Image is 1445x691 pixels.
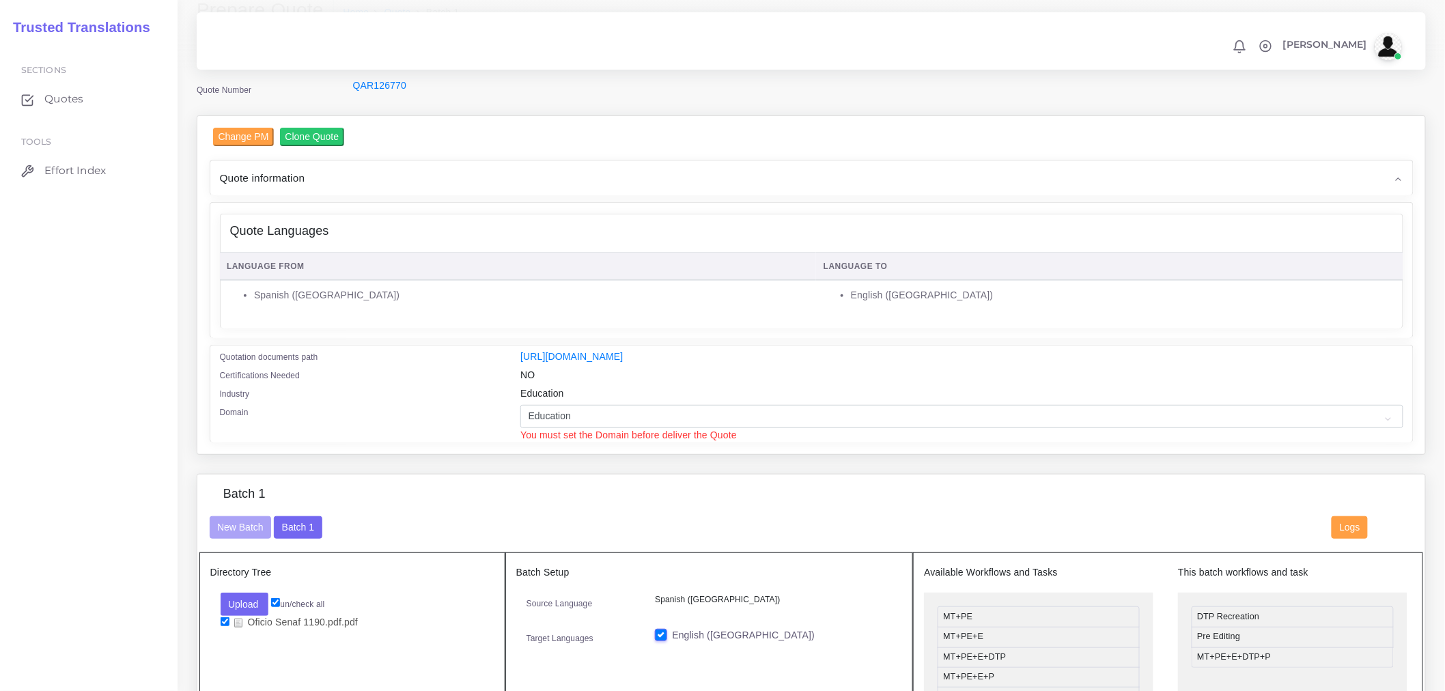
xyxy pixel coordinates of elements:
[924,567,1153,578] h5: Available Workflows and Tasks
[1192,647,1394,668] li: MT+PE+E+DTP+P
[21,137,52,147] span: Tools
[1192,606,1394,627] li: DTP Recreation
[527,632,593,645] label: Target Languages
[280,128,345,146] input: Clone Quote
[274,516,322,539] button: Batch 1
[44,163,106,178] span: Effort Index
[220,253,817,281] th: Language From
[197,84,251,96] label: Quote Number
[274,521,322,532] a: Batch 1
[1375,33,1402,60] img: avatar
[1332,516,1368,539] button: Logs
[230,224,329,239] h4: Quote Languages
[938,667,1140,688] li: MT+PE+E+P
[527,597,593,610] label: Source Language
[520,429,737,440] span: You must set the Domain before deliver the Quote
[10,85,167,113] a: Quotes
[220,170,305,186] span: Quote information
[1283,40,1367,49] span: [PERSON_NAME]
[223,487,266,502] h4: Batch 1
[1178,567,1407,578] h5: This batch workflows and task
[220,406,249,419] label: Domain
[210,516,272,539] button: New Batch
[44,91,83,107] span: Quotes
[220,388,250,400] label: Industry
[520,351,623,362] a: [URL][DOMAIN_NAME]
[672,628,815,643] label: English ([GEOGRAPHIC_DATA])
[271,598,280,607] input: un/check all
[210,521,272,532] a: New Batch
[1340,522,1360,533] span: Logs
[3,19,150,36] h2: Trusted Translations
[655,593,892,607] p: Spanish ([GEOGRAPHIC_DATA])
[851,288,1396,302] li: English ([GEOGRAPHIC_DATA])
[938,647,1140,668] li: MT+PE+E+DTP
[816,253,1403,281] th: Language To
[1276,33,1407,60] a: [PERSON_NAME]avatar
[10,156,167,185] a: Effort Index
[210,160,1413,195] div: Quote information
[938,627,1140,647] li: MT+PE+E
[210,567,494,578] h5: Directory Tree
[221,593,269,616] button: Upload
[254,288,809,302] li: Spanish ([GEOGRAPHIC_DATA])
[1192,627,1394,647] li: Pre Editing
[213,128,275,146] input: Change PM
[21,65,66,75] span: Sections
[3,16,150,39] a: Trusted Translations
[516,567,903,578] h5: Batch Setup
[510,386,1413,405] div: Education
[220,351,318,363] label: Quotation documents path
[229,616,363,629] a: Oficio Senaf 1190.pdf.pdf
[353,80,406,91] a: QAR126770
[271,598,324,610] label: un/check all
[938,606,1140,627] li: MT+PE
[510,368,1413,386] div: NO
[220,369,300,382] label: Certifications Needed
